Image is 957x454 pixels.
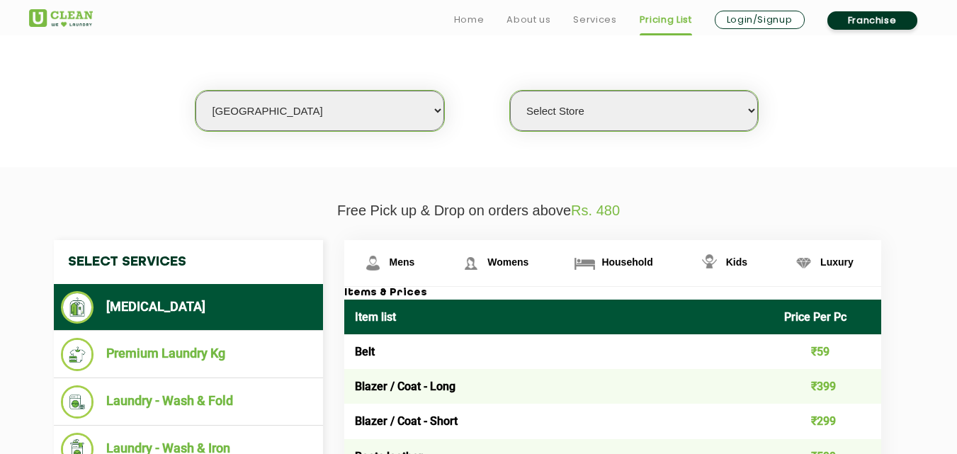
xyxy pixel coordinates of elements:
p: Free Pick up & Drop on orders above [29,203,929,219]
td: Belt [344,334,774,369]
a: Home [454,11,485,28]
a: Franchise [827,11,917,30]
span: Luxury [820,256,854,268]
h3: Items & Prices [344,287,881,300]
td: ₹59 [774,334,881,369]
img: Household [572,251,597,276]
th: Price Per Pc [774,300,881,334]
a: Pricing List [640,11,692,28]
img: Womens [458,251,483,276]
li: [MEDICAL_DATA] [61,291,316,324]
img: Mens [361,251,385,276]
li: Premium Laundry Kg [61,338,316,371]
img: Luxury [791,251,816,276]
td: Blazer / Coat - Short [344,404,774,438]
a: Services [573,11,616,28]
th: Item list [344,300,774,334]
img: UClean Laundry and Dry Cleaning [29,9,93,27]
a: About us [506,11,550,28]
span: Kids [726,256,747,268]
td: ₹399 [774,369,881,404]
img: Dry Cleaning [61,291,94,324]
li: Laundry - Wash & Fold [61,385,316,419]
img: Kids [697,251,722,276]
span: Household [601,256,652,268]
td: Blazer / Coat - Long [344,369,774,404]
a: Login/Signup [715,11,805,29]
span: Womens [487,256,528,268]
td: ₹299 [774,404,881,438]
img: Premium Laundry Kg [61,338,94,371]
span: Mens [390,256,415,268]
h4: Select Services [54,240,323,284]
img: Laundry - Wash & Fold [61,385,94,419]
span: Rs. 480 [571,203,620,218]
